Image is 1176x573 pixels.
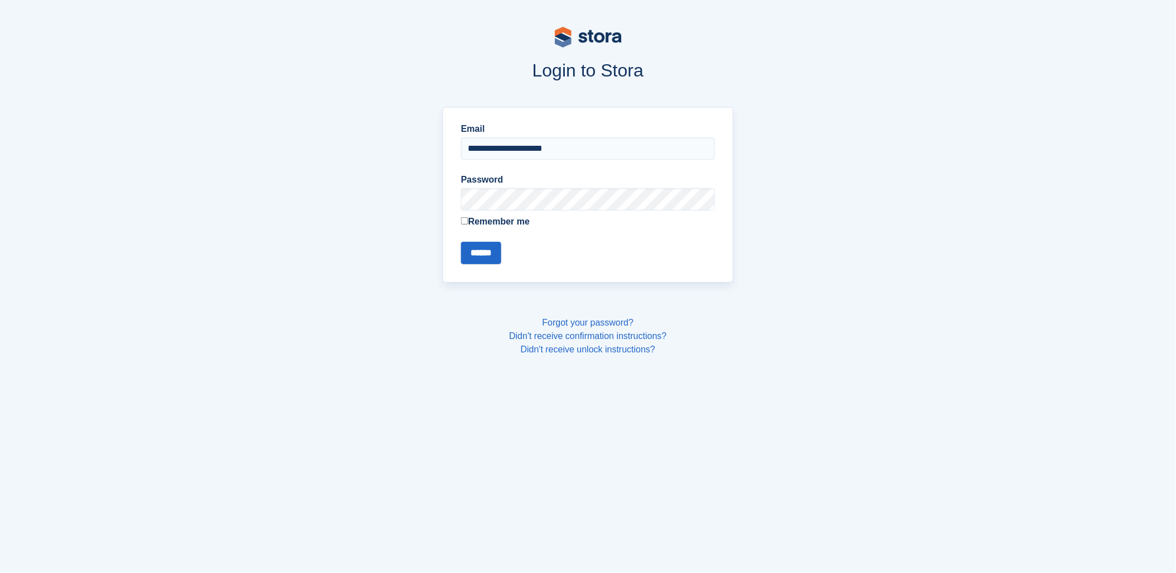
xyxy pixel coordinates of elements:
h1: Login to Stora [230,60,947,80]
label: Remember me [461,215,715,228]
label: Email [461,122,715,136]
a: Didn't receive confirmation instructions? [509,331,666,341]
img: stora-logo-53a41332b3708ae10de48c4981b4e9114cc0af31d8433b30ea865607fb682f29.svg [555,27,622,47]
a: Forgot your password? [543,318,634,327]
input: Remember me [461,217,468,225]
a: Didn't receive unlock instructions? [521,345,655,354]
label: Password [461,173,715,187]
